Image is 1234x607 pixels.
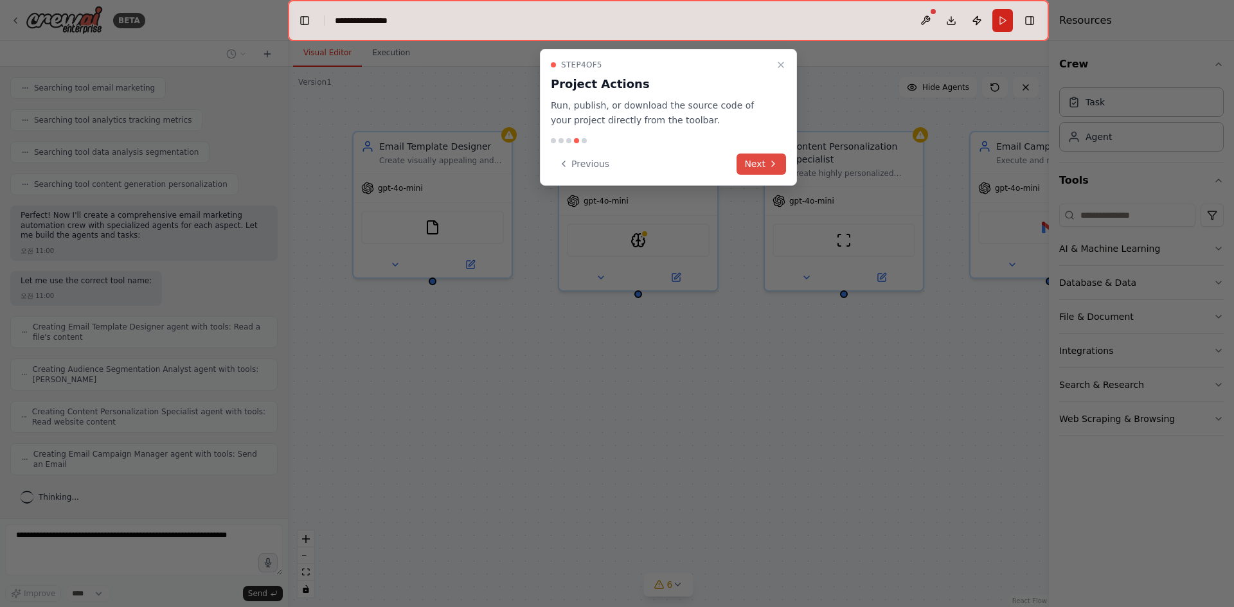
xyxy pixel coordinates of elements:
button: Hide left sidebar [296,12,314,30]
p: Run, publish, or download the source code of your project directly from the toolbar. [551,98,771,128]
button: Previous [551,154,617,175]
h3: Project Actions [551,75,771,93]
button: Next [737,154,786,175]
button: Close walkthrough [773,57,789,73]
span: Step 4 of 5 [561,60,602,70]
